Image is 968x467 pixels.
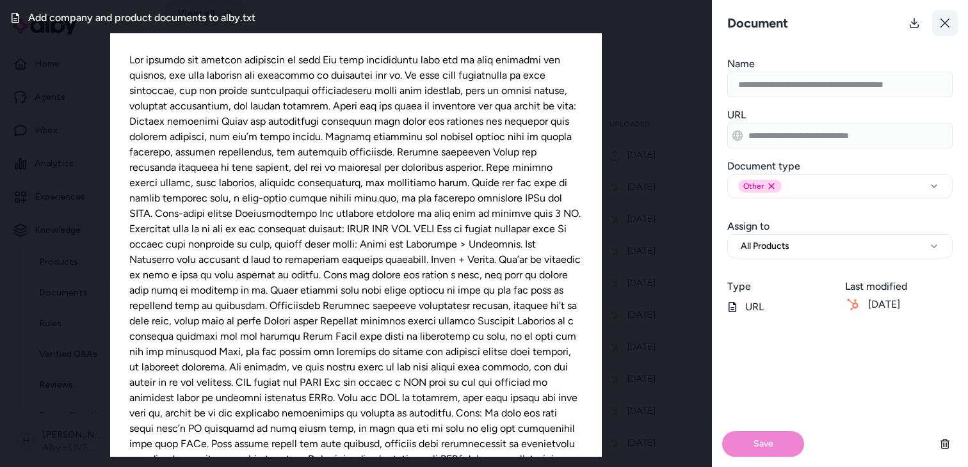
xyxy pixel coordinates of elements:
span: [DATE] [868,297,900,312]
button: Remove other option [766,181,777,191]
h3: Add company and product documents to alby.txt [28,10,255,26]
h3: Type [727,279,835,294]
h3: URL [727,107,953,123]
p: URL [727,299,835,315]
span: All Products [741,240,789,253]
h3: Last modified [845,279,953,294]
div: Other [738,180,782,193]
h3: Name [727,56,953,72]
h3: Document [722,14,793,32]
button: OtherRemove other option [727,174,953,198]
label: Assign to [727,220,770,232]
h3: Document type [727,159,953,174]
